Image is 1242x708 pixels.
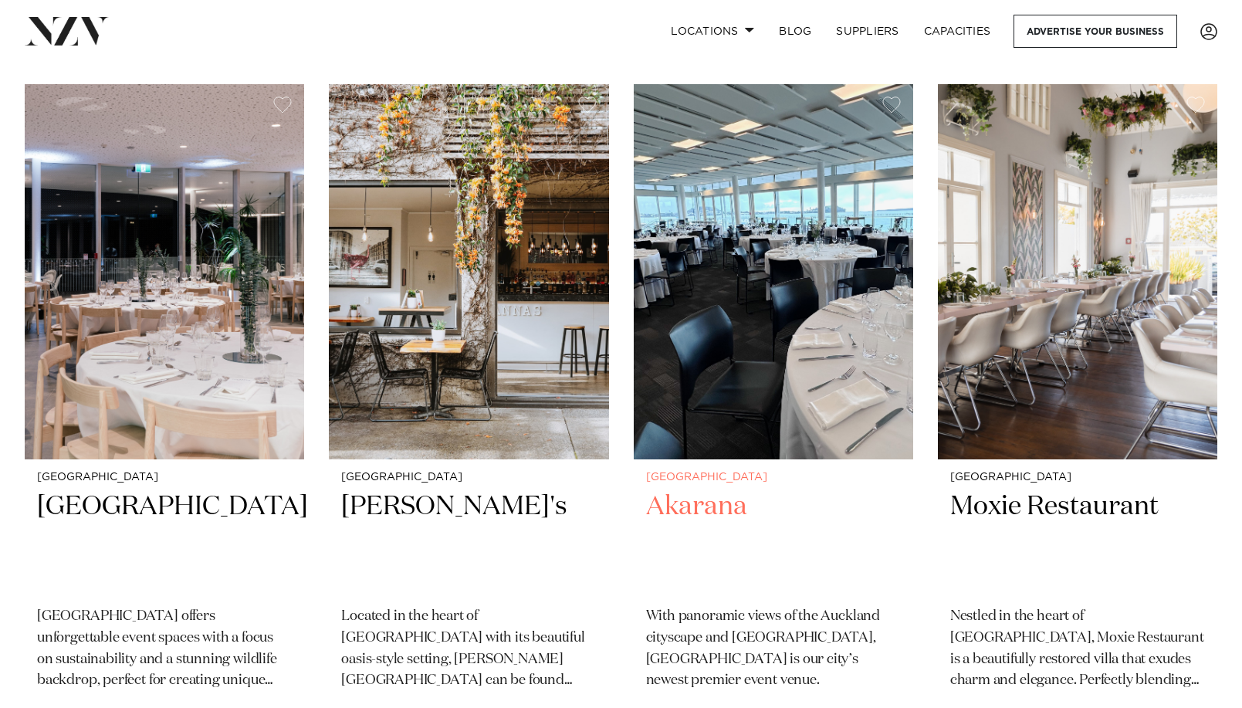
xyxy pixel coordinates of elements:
a: Advertise your business [1014,15,1177,48]
a: BLOG [767,15,824,48]
h2: [GEOGRAPHIC_DATA] [37,490,292,594]
a: SUPPLIERS [824,15,911,48]
h2: Akarana [646,490,901,594]
p: Nestled in the heart of [GEOGRAPHIC_DATA], Moxie Restaurant is a beautifully restored villa that ... [950,606,1205,693]
small: [GEOGRAPHIC_DATA] [37,472,292,483]
img: nzv-logo.png [25,17,109,45]
p: Located in the heart of [GEOGRAPHIC_DATA] with its beautiful oasis-style setting, [PERSON_NAME][G... [341,606,596,693]
h2: [PERSON_NAME]'s [341,490,596,594]
p: With panoramic views of the Auckland cityscape and [GEOGRAPHIC_DATA], [GEOGRAPHIC_DATA] is our ci... [646,606,901,693]
small: [GEOGRAPHIC_DATA] [341,472,596,483]
a: Locations [658,15,767,48]
p: [GEOGRAPHIC_DATA] offers unforgettable event spaces with a focus on sustainability and a stunning... [37,606,292,693]
small: [GEOGRAPHIC_DATA] [646,472,901,483]
a: Capacities [912,15,1003,48]
h2: Moxie Restaurant [950,490,1205,594]
small: [GEOGRAPHIC_DATA] [950,472,1205,483]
